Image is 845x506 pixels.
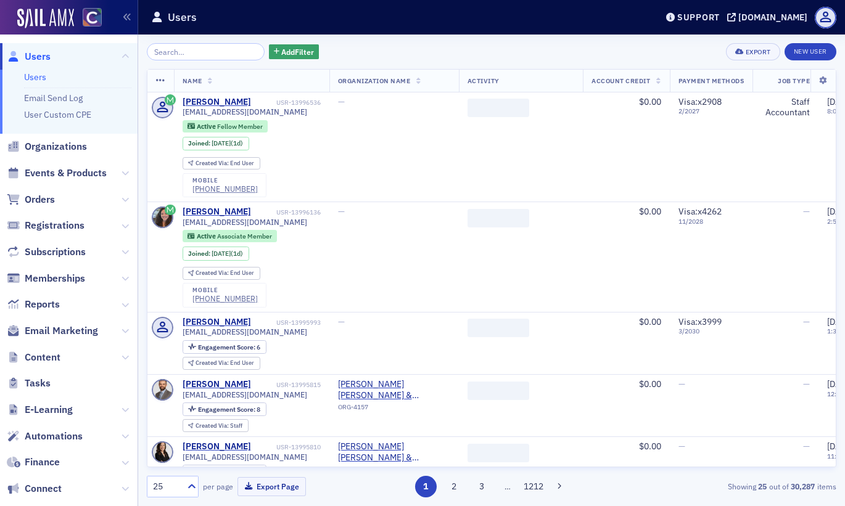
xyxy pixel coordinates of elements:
a: [PHONE_NUMBER] [192,184,258,194]
span: Payment Methods [678,76,744,85]
span: Content [25,351,60,364]
div: 25 [153,480,180,493]
span: Profile [815,7,836,28]
span: Name [183,76,202,85]
a: New User [785,43,836,60]
img: SailAMX [17,9,74,28]
a: Reports [7,298,60,311]
span: E-Learning [25,403,73,417]
a: Tasks [7,377,51,390]
span: $0.00 [639,378,661,390]
span: [EMAIL_ADDRESS][DOMAIN_NAME] [183,107,307,116]
a: Organizations [7,140,87,153]
span: [EMAIL_ADDRESS][DOMAIN_NAME] [183,218,307,227]
div: Active: Active: Fellow Member [183,120,268,133]
a: Registrations [7,219,84,232]
input: Search… [147,43,265,60]
a: [PERSON_NAME] [183,97,251,108]
a: Events & Products [7,166,107,180]
span: $0.00 [639,441,661,452]
a: [PERSON_NAME] [PERSON_NAME] & [PERSON_NAME] PC [338,379,450,401]
span: — [803,378,810,390]
h1: Users [168,10,197,25]
span: Tasks [25,377,51,390]
a: [PERSON_NAME] [183,206,251,218]
span: Associate Member [217,232,272,240]
span: Events & Products [25,166,107,180]
span: — [338,96,345,107]
div: End User [196,360,254,367]
div: 6 [198,344,260,351]
span: Visa : x3999 [678,316,722,327]
span: Job Type [778,76,810,85]
a: Users [24,71,46,83]
a: Connect [7,482,62,496]
div: Staff [196,423,242,430]
span: ‌ [468,382,529,400]
span: Active [197,122,217,131]
a: Orders [7,193,55,206]
a: Automations [7,430,83,443]
span: $0.00 [639,316,661,327]
a: Subscriptions [7,245,86,259]
span: Email Marketing [25,324,98,338]
a: Content [7,351,60,364]
button: [DOMAIN_NAME] [727,13,812,22]
span: Add Filter [281,46,314,57]
div: End User [196,160,254,167]
div: Engagement Score: 8 [183,465,266,478]
div: (1d) [212,250,243,258]
span: Joined : [188,139,212,147]
div: Engagement Score: 6 [183,340,266,354]
div: Created Via: End User [183,267,260,280]
div: [PERSON_NAME] [183,379,251,390]
span: Automations [25,430,83,443]
span: Subscriptions [25,245,86,259]
strong: 25 [756,481,769,492]
span: Visa : x2908 [678,96,722,107]
button: 3 [471,476,493,497]
span: $0.00 [639,206,661,217]
span: 2 / 2027 [678,107,744,115]
span: Memberships [25,272,85,285]
span: Users [25,50,51,63]
div: mobile [192,177,258,184]
span: Engagement Score : [198,405,257,414]
span: — [803,316,810,327]
span: Activity [468,76,500,85]
div: mobile [192,287,258,294]
span: — [678,378,685,390]
div: Created Via: End User [183,357,260,370]
span: Hoskin Farina & Kampf PC [338,379,450,401]
span: — [803,206,810,217]
div: [PERSON_NAME] [183,441,251,452]
div: USR-13995993 [253,319,321,327]
span: Organizations [25,140,87,153]
div: USR-13995810 [253,443,321,451]
span: ‌ [468,444,529,462]
div: Export [746,49,771,55]
span: Reports [25,298,60,311]
span: Engagement Score : [198,343,257,351]
a: Finance [7,455,60,469]
span: Registrations [25,219,84,232]
span: … [499,481,516,492]
span: [EMAIL_ADDRESS][DOMAIN_NAME] [183,452,307,462]
span: Created Via : [196,359,230,367]
span: — [338,206,345,217]
span: [DATE] [212,139,231,147]
button: 1 [415,476,437,497]
span: Hoskin Farina & Kampf PC [338,441,450,463]
span: $0.00 [639,96,661,107]
span: Created Via : [196,269,230,277]
span: 11 / 2028 [678,218,744,226]
span: ‌ [468,209,529,227]
div: USR-13996136 [253,208,321,216]
button: Export [726,43,780,60]
a: Active Associate Member [188,232,271,240]
span: — [678,441,685,452]
a: Users [7,50,51,63]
